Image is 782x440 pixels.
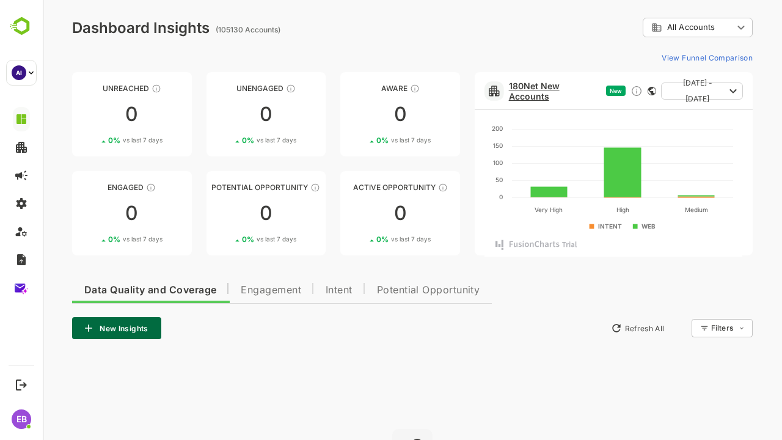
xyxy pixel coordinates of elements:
a: 180Net New Accounts [466,81,558,101]
div: Active Opportunity [298,183,417,192]
span: All Accounts [624,23,672,32]
span: vs last 7 days [80,136,120,145]
a: EngagedThese accounts are warm, further nurturing would qualify them to MQAs00%vs last 7 days [29,171,149,255]
div: 0 % [334,235,388,244]
div: These accounts have open opportunities which might be at any of the Sales Stages [395,183,405,193]
div: 0 % [199,235,254,244]
button: Logout [13,376,29,393]
div: All Accounts [608,22,690,33]
button: [DATE] - [DATE] [618,82,700,100]
div: Filters [667,317,710,339]
div: 0 % [65,235,120,244]
span: [DATE] - [DATE] [628,75,682,107]
span: vs last 7 days [214,235,254,244]
div: These accounts have not been engaged with for a defined time period [109,84,119,94]
span: vs last 7 days [348,136,388,145]
text: 50 [453,176,460,183]
text: Very High [492,206,520,214]
span: New [567,87,579,94]
div: Aware [298,84,417,93]
span: Intent [283,285,310,295]
div: EB [12,409,31,429]
div: These accounts are warm, further nurturing would qualify them to MQAs [103,183,113,193]
div: Dashboard Insights [29,19,167,37]
div: 0 [164,105,283,124]
img: BambooboxLogoMark.f1c84d78b4c51b1a7b5f700c9845e183.svg [6,15,37,38]
div: Potential Opportunity [164,183,283,192]
div: 0 [164,204,283,223]
button: New Insights [29,317,119,339]
div: These accounts have not shown enough engagement and need nurturing [243,84,253,94]
a: Active OpportunityThese accounts have open opportunities which might be at any of the Sales Stage... [298,171,417,255]
ag: (105130 Accounts) [173,25,241,34]
span: Data Quality and Coverage [42,285,174,295]
div: This card does not support filter and segments [605,87,613,95]
text: 0 [456,193,460,200]
text: High [573,206,586,214]
div: AI [12,65,26,80]
text: 100 [450,159,460,166]
text: 150 [450,142,460,149]
div: 0 [298,204,417,223]
text: Medium [641,206,665,213]
div: These accounts are MQAs and can be passed on to Inside Sales [268,183,277,193]
span: Engagement [198,285,258,295]
span: Potential Opportunity [334,285,437,295]
div: These accounts have just entered the buying cycle and need further nurturing [367,84,377,94]
button: Refresh All [563,318,627,338]
text: 200 [449,125,460,132]
a: UnengagedThese accounts have not shown enough engagement and need nurturing00%vs last 7 days [164,72,283,156]
div: 0 % [199,136,254,145]
a: Potential OpportunityThese accounts are MQAs and can be passed on to Inside Sales00%vs last 7 days [164,171,283,255]
div: 0 % [65,136,120,145]
div: Discover new ICP-fit accounts showing engagement — via intent surges, anonymous website visits, L... [588,85,600,97]
a: AwareThese accounts have just entered the buying cycle and need further nurturing00%vs last 7 days [298,72,417,156]
div: 0 [298,105,417,124]
div: All Accounts [600,16,710,40]
div: Unreached [29,84,149,93]
div: 0 [29,204,149,223]
button: View Funnel Comparison [614,48,710,67]
div: Unengaged [164,84,283,93]
div: Filters [668,323,690,332]
span: vs last 7 days [348,235,388,244]
a: UnreachedThese accounts have not been engaged with for a defined time period00%vs last 7 days [29,72,149,156]
span: vs last 7 days [214,136,254,145]
div: 0 % [334,136,388,145]
div: Engaged [29,183,149,192]
span: vs last 7 days [80,235,120,244]
div: 0 [29,105,149,124]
